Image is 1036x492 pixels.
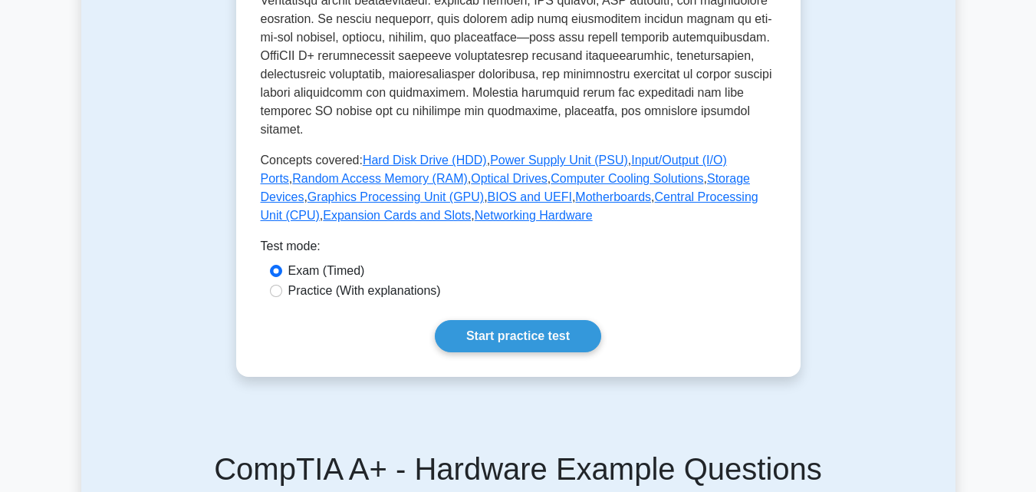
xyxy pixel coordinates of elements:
a: Hard Disk Drive (HDD) [363,154,487,167]
a: Power Supply Unit (PSU) [490,154,628,167]
a: Networking Hardware [475,209,593,222]
a: Motherboards [575,190,651,203]
label: Exam (Timed) [288,262,365,280]
p: Concepts covered: , , , , , , , , , , , , [261,151,776,225]
a: Start practice test [435,320,601,352]
a: Graphics Processing Unit (GPU) [308,190,484,203]
h5: CompTIA A+ - Hardware Example Questions [90,451,946,487]
a: Optical Drives [471,172,548,185]
a: Expansion Cards and Slots [323,209,471,222]
a: BIOS and UEFI [488,190,572,203]
div: Test mode: [261,237,776,262]
a: Random Access Memory (RAM) [292,172,468,185]
label: Practice (With explanations) [288,282,441,300]
a: Computer Cooling Solutions [551,172,703,185]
